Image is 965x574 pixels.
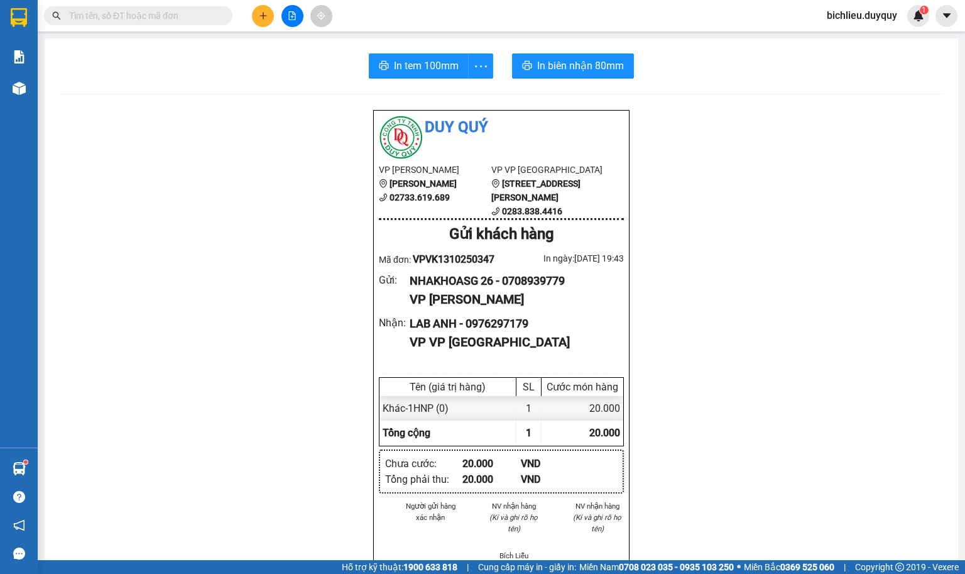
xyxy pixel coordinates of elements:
[488,500,541,512] li: NV nhận hàng
[469,58,493,74] span: more
[488,550,541,561] li: Bích Liễu
[410,315,614,333] div: LAB ANH - 0976297179
[390,179,457,189] b: [PERSON_NAME]
[379,272,410,288] div: Gửi :
[920,6,929,14] sup: 1
[383,381,513,393] div: Tên (giá trị hàng)
[913,10,924,21] img: icon-new-feature
[478,560,576,574] span: Cung cấp máy in - giấy in:
[252,5,274,27] button: plus
[895,563,904,571] span: copyright
[52,11,61,20] span: search
[410,290,614,309] div: VP [PERSON_NAME]
[462,472,521,487] div: 20.000
[502,206,562,216] b: 0283.838.4416
[385,456,462,472] div: Chưa cước :
[342,560,457,574] span: Hỗ trợ kỹ thuật:
[491,179,581,202] b: [STREET_ADDRESS][PERSON_NAME]
[526,427,532,439] span: 1
[379,251,501,267] div: Mã đơn:
[383,427,430,439] span: Tổng cộng
[516,396,542,421] div: 1
[545,381,620,393] div: Cước món hàng
[922,6,926,14] span: 1
[542,396,623,421] div: 20.000
[379,223,624,246] div: Gửi khách hàng
[13,462,26,475] img: warehouse-icon
[69,9,217,23] input: Tìm tên, số ĐT hoặc mã đơn
[410,272,614,290] div: NHAKHOASG 26 - 0708939779
[491,179,500,188] span: environment
[491,163,604,177] li: VP VP [GEOGRAPHIC_DATA]
[512,53,634,79] button: printerIn biên nhận 80mm
[589,427,620,439] span: 20.000
[379,60,389,72] span: printer
[521,472,579,487] div: VND
[780,562,834,572] strong: 0369 525 060
[579,560,734,574] span: Miền Nam
[413,253,494,265] span: VPVK1310250347
[390,192,450,202] b: 02733.619.689
[467,560,469,574] span: |
[11,8,27,27] img: logo-vxr
[521,456,579,472] div: VND
[501,251,624,265] div: In ngày: [DATE] 19:43
[379,179,388,188] span: environment
[570,500,624,512] li: NV nhận hàng
[844,560,846,574] span: |
[573,513,621,533] i: (Kí và ghi rõ họ tên)
[379,163,491,177] li: VP [PERSON_NAME]
[404,500,457,523] li: Người gửi hàng xác nhận
[13,50,26,63] img: solution-icon
[317,11,325,20] span: aim
[817,8,907,23] span: bichlieu.duyquy
[619,562,734,572] strong: 0708 023 035 - 0935 103 250
[281,5,303,27] button: file-add
[24,460,28,464] sup: 1
[13,548,25,560] span: message
[537,58,624,74] span: In biên nhận 80mm
[462,456,521,472] div: 20.000
[410,333,614,352] div: VP VP [GEOGRAPHIC_DATA]
[379,116,624,140] li: Duy Quý
[288,11,297,20] span: file-add
[737,565,741,570] span: ⚪️
[13,519,25,531] span: notification
[522,60,532,72] span: printer
[520,381,538,393] div: SL
[744,560,834,574] span: Miền Bắc
[468,53,493,79] button: more
[403,562,457,572] strong: 1900 633 818
[491,207,500,216] span: phone
[310,5,332,27] button: aim
[369,53,469,79] button: printerIn tem 100mm
[259,11,268,20] span: plus
[379,193,388,202] span: phone
[383,402,449,414] span: Khác - 1HNP (0)
[385,472,462,487] div: Tổng phải thu :
[394,58,459,74] span: In tem 100mm
[941,10,952,21] span: caret-down
[489,513,538,533] i: (Kí và ghi rõ họ tên)
[379,315,410,331] div: Nhận :
[13,82,26,95] img: warehouse-icon
[935,5,957,27] button: caret-down
[379,116,423,160] img: logo.jpg
[13,491,25,503] span: question-circle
